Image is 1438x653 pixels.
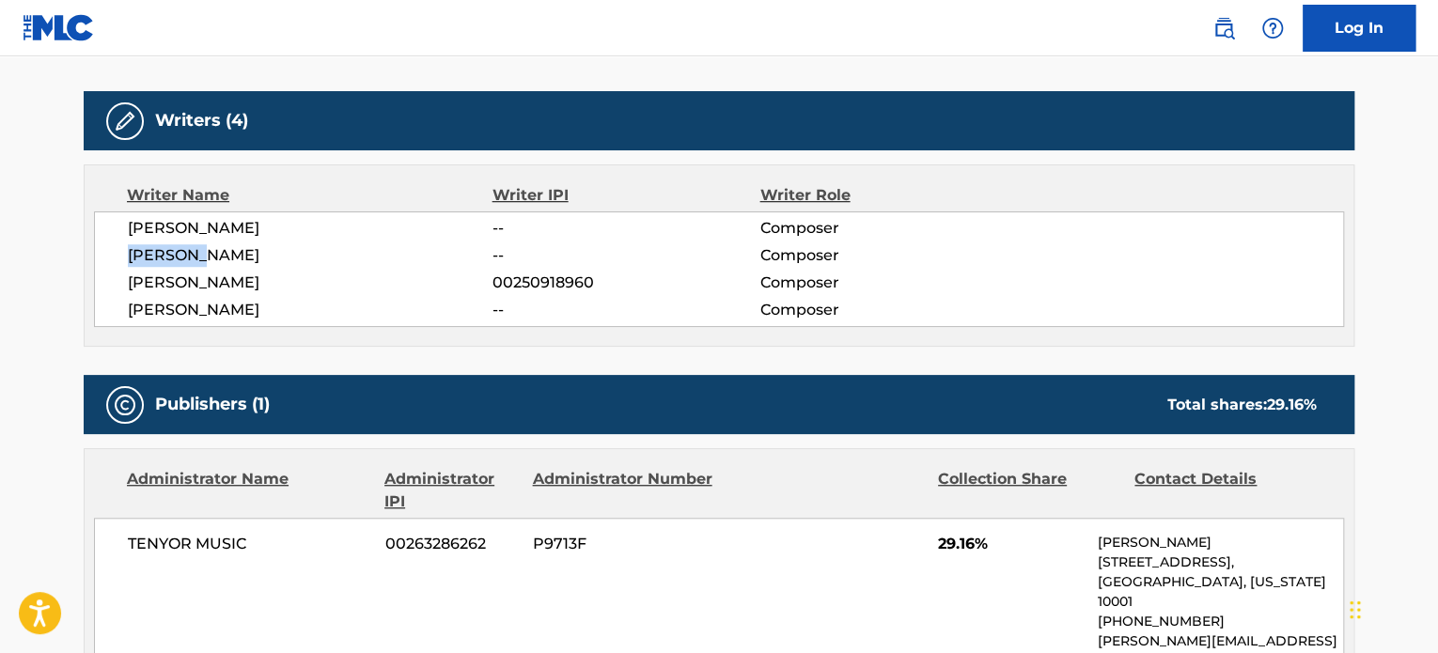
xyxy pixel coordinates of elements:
p: [GEOGRAPHIC_DATA], [US_STATE] 10001 [1098,572,1343,612]
img: search [1212,17,1235,39]
div: Writer IPI [492,184,760,207]
span: 00263286262 [385,533,519,555]
img: MLC Logo [23,14,95,41]
span: Composer [759,299,1003,321]
span: P9713F [533,533,715,555]
a: Log In [1303,5,1415,52]
img: Writers [114,110,136,132]
h5: Publishers (1) [155,394,270,415]
div: Drag [1350,582,1361,638]
span: 00250918960 [492,272,759,294]
div: Writer Name [127,184,492,207]
span: 29.16 % [1267,396,1317,413]
span: [PERSON_NAME] [128,272,492,294]
img: Publishers [114,394,136,416]
div: Collection Share [938,468,1120,513]
span: 29.16% [938,533,1084,555]
span: Composer [759,272,1003,294]
span: -- [492,244,759,267]
p: [PHONE_NUMBER] [1098,612,1343,631]
p: [PERSON_NAME] [1098,533,1343,552]
iframe: Chat Widget [1344,563,1438,653]
div: Administrator Number [532,468,714,513]
div: Administrator Name [127,468,370,513]
div: Total shares: [1167,394,1317,416]
span: [PERSON_NAME] [128,217,492,240]
div: Contact Details [1134,468,1317,513]
a: Public Search [1205,9,1243,47]
span: TENYOR MUSIC [128,533,371,555]
div: Administrator IPI [384,468,518,513]
div: Help [1254,9,1291,47]
img: help [1261,17,1284,39]
span: [PERSON_NAME] [128,244,492,267]
span: -- [492,217,759,240]
div: Writer Role [759,184,1003,207]
span: Composer [759,217,1003,240]
span: -- [492,299,759,321]
span: Composer [759,244,1003,267]
span: [PERSON_NAME] [128,299,492,321]
p: [STREET_ADDRESS], [1098,552,1343,572]
h5: Writers (4) [155,110,248,132]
